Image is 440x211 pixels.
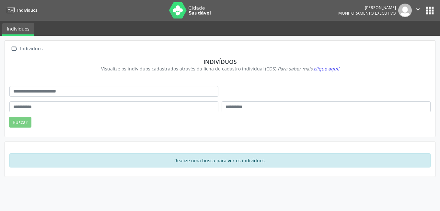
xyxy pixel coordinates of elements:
i:  [9,44,19,54]
div: Indivíduos [14,58,426,65]
a:  Indivíduos [9,44,44,54]
div: [PERSON_NAME] [338,5,396,10]
span: clique aqui! [314,66,339,72]
div: Realize uma busca para ver os indivíduos. [9,153,431,168]
span: Monitoramento Executivo [338,10,396,16]
button: apps [424,5,435,16]
span: Indivíduos [17,7,37,13]
div: Indivíduos [19,44,44,54]
button:  [412,4,424,17]
button: Buscar [9,117,31,128]
img: img [398,4,412,17]
a: Indivíduos [5,5,37,16]
div: Visualize os indivíduos cadastrados através da ficha de cadastro individual (CDS). [14,65,426,72]
i:  [414,6,422,13]
i: Para saber mais, [278,66,339,72]
a: Indivíduos [2,23,34,36]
